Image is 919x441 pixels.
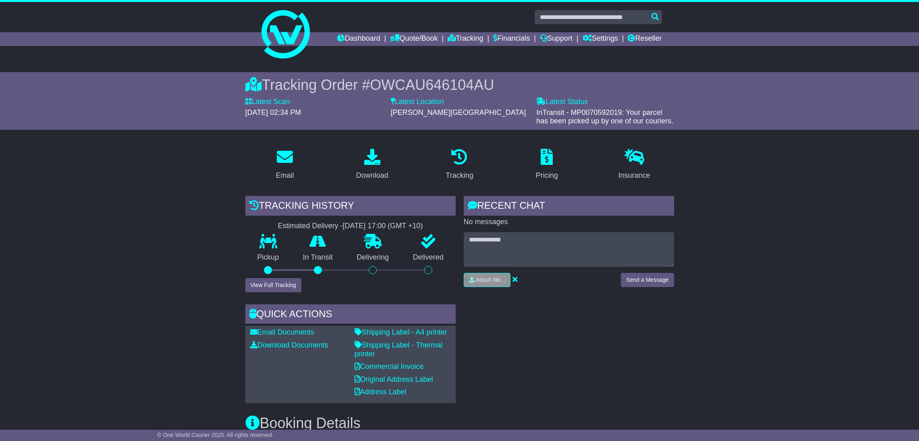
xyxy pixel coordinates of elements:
div: Pricing [536,170,558,181]
div: Quick Actions [245,304,456,326]
a: Download [351,146,394,184]
a: Insurance [613,146,656,184]
button: Send a Message [621,273,674,287]
a: Tracking [440,146,478,184]
p: No messages [464,218,674,227]
p: Delivered [401,253,456,262]
a: Support [540,32,573,46]
h3: Booking Details [245,415,674,431]
span: © One World Courier 2025. All rights reserved. [157,432,274,438]
a: Download Documents [250,341,328,349]
div: Download [356,170,388,181]
a: Financials [493,32,530,46]
a: Dashboard [337,32,380,46]
span: [PERSON_NAME][GEOGRAPHIC_DATA] [391,108,526,116]
label: Latest Scan [245,98,290,106]
span: [DATE] 02:34 PM [245,108,301,116]
button: View Full Tracking [245,278,301,292]
span: OWCAU646104AU [370,77,494,93]
label: Latest Location [391,98,444,106]
a: Tracking [448,32,483,46]
div: Insurance [618,170,650,181]
p: In Transit [291,253,345,262]
a: Quote/Book [390,32,438,46]
a: Pricing [531,146,563,184]
p: Pickup [245,253,291,262]
a: Email Documents [250,328,314,336]
span: InTransit - MP0070592019: Your parcel has been picked up by one of our couriers. [536,108,673,125]
a: Reseller [628,32,662,46]
p: Delivering [345,253,401,262]
a: Email [270,146,299,184]
a: Address Label [355,388,407,396]
div: [DATE] 17:00 (GMT +10) [343,222,423,231]
div: Tracking Order # [245,76,674,94]
div: Estimated Delivery - [245,222,456,231]
div: RECENT CHAT [464,196,674,218]
div: Tracking history [245,196,456,218]
a: Settings [583,32,618,46]
div: Tracking [446,170,473,181]
a: Original Address Label [355,375,433,383]
a: Shipping Label - Thermal printer [355,341,443,358]
div: Email [276,170,294,181]
label: Latest Status [536,98,588,106]
a: Commercial Invoice [355,362,424,370]
a: Shipping Label - A4 printer [355,328,447,336]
